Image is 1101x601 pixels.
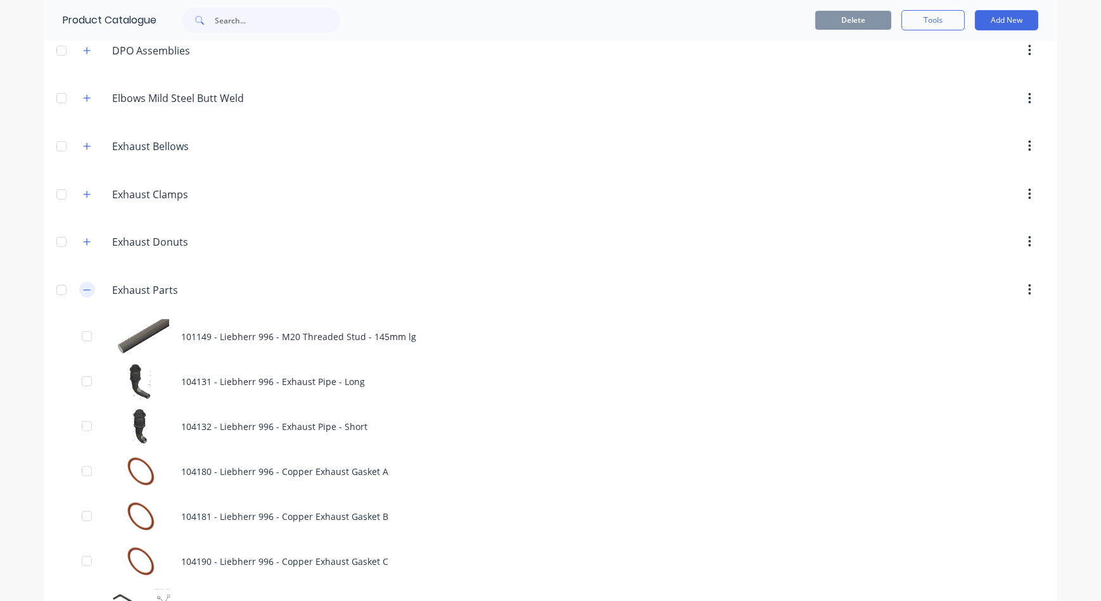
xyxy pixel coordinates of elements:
[112,234,262,250] input: Enter category name
[112,139,262,154] input: Enter category name
[44,359,1057,404] div: 104131 - Liebherr 996 - Exhaust Pipe - Long104131 - Liebherr 996 - Exhaust Pipe - Long
[975,10,1038,30] button: Add New
[44,404,1057,449] div: 104132 - Liebherr 996 - Exhaust Pipe - Short104132 - Liebherr 996 - Exhaust Pipe - Short
[215,8,340,33] input: Search...
[44,539,1057,584] div: 104190 - Liebherr 996 - Copper Exhaust Gasket C104190 - Liebherr 996 - Copper Exhaust Gasket C
[112,187,262,202] input: Enter category name
[901,10,965,30] button: Tools
[815,11,891,30] button: Delete
[44,449,1057,494] div: 104180 - Liebherr 996 - Copper Exhaust Gasket A104180 - Liebherr 996 - Copper Exhaust Gasket A
[112,282,262,298] input: Enter category name
[44,494,1057,539] div: 104181 - Liebherr 996 - Copper Exhaust Gasket B104181 - Liebherr 996 - Copper Exhaust Gasket B
[112,43,262,58] input: Enter category name
[112,91,262,106] input: Enter category name
[44,314,1057,359] div: 101149 - Liebherr 996 - M20 Threaded Stud - 145mm lg101149 - Liebherr 996 - M20 Threaded Stud - 1...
